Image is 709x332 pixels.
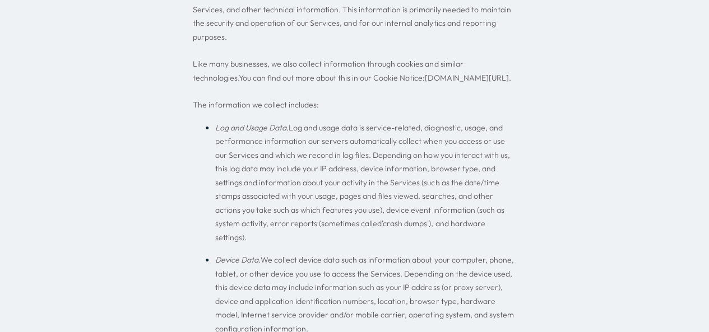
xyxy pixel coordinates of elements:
[215,123,509,242] span: Log and usage data is service-related, diagnostic, usage, and performance information our servers...
[425,73,508,83] bdt: [DOMAIN_NAME][URL]
[215,255,261,265] em: Device Data.
[193,100,319,110] span: The information we collect includes:
[193,59,511,83] span: Like many businesses, we also collect information through cookies and similar technologies. You c...
[215,123,289,133] em: Log and Usage Data.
